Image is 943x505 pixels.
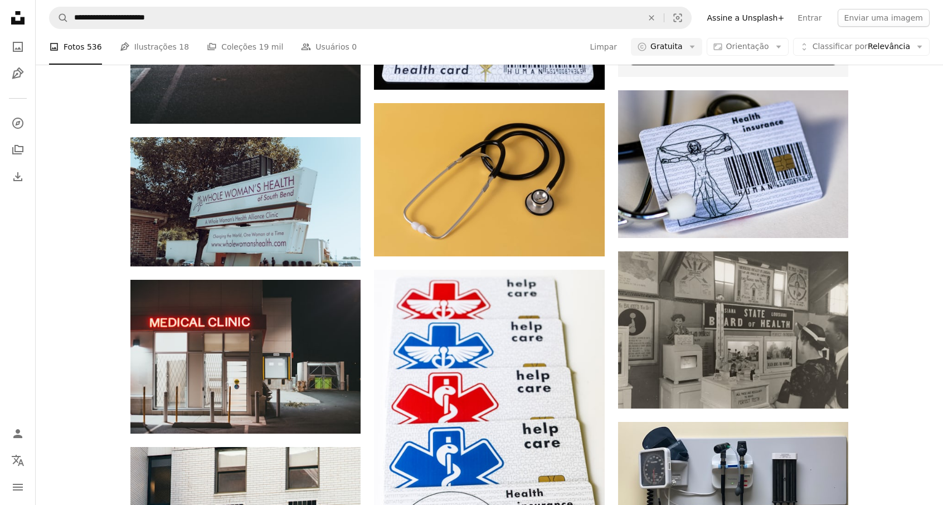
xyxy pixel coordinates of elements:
[7,36,29,58] a: Fotos
[639,7,664,28] button: Limpar
[179,41,189,53] span: 18
[631,38,702,56] button: Gratuita
[301,29,357,65] a: Usuários 0
[793,38,930,56] button: Classificar porRelevância
[791,9,828,27] a: Entrar
[707,38,789,56] button: Orientação
[618,325,848,335] a: um par de pessoas que estão em pé em uma sala
[7,62,29,85] a: Ilustrações
[50,7,69,28] button: Pesquise na Unsplash
[618,251,848,409] img: um par de pessoas que estão em pé em uma sala
[7,139,29,161] a: Coleções
[130,137,361,266] img: um sinal com uma árvore em segundo plano
[374,103,604,256] img: um par de auscultadores
[664,7,691,28] button: Pesquisa visual
[590,38,618,56] button: Limpar
[7,423,29,445] a: Entrar / Cadastrar-se
[650,41,683,52] span: Gratuita
[49,7,692,29] form: Pesquise conteúdo visual em todo o site
[374,174,604,184] a: um par de auscultadores
[838,9,930,27] button: Enviar uma imagem
[7,476,29,498] button: Menu
[259,41,284,53] span: 19 mil
[813,41,910,52] span: Relevância
[120,29,189,65] a: Ilustrações 18
[726,42,769,51] span: Orientação
[7,112,29,134] a: Explorar
[7,7,29,31] a: Início — Unsplash
[130,280,361,433] img: Cafeteria UNKs durante o dia
[7,449,29,472] button: Idioma
[813,42,868,51] span: Classificar por
[130,351,361,361] a: Cafeteria UNKs durante o dia
[352,41,357,53] span: 0
[207,29,283,65] a: Coleções 19 mil
[130,197,361,207] a: um sinal com uma árvore em segundo plano
[618,90,848,238] img: um cartão com uma foto de um homem ao lado de um stethos
[374,454,604,464] a: Um par de cartões médicos da identificação com um símbolo do cadus
[701,9,791,27] a: Assine a Unsplash+
[7,166,29,188] a: Histórico de downloads
[618,159,848,169] a: um cartão com uma foto de um homem ao lado de um stethos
